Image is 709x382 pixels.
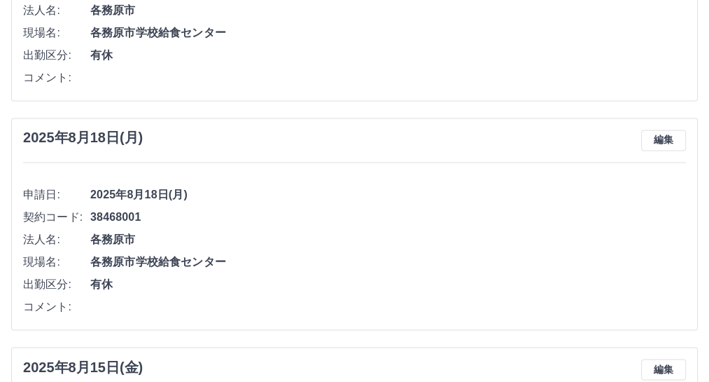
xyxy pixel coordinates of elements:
[23,186,90,203] span: 申請日:
[90,231,686,248] span: 各務原市
[23,25,90,41] span: 現場名:
[23,231,90,248] span: 法人名:
[90,25,686,41] span: 各務原市学校給食センター
[90,254,686,271] span: 各務原市学校給食センター
[90,2,686,19] span: 各務原市
[23,359,143,375] h3: 2025年8月15日(金)
[23,2,90,19] span: 法人名:
[90,186,686,203] span: 2025年8月18日(月)
[23,209,90,226] span: 契約コード:
[23,276,90,293] span: 出勤区分:
[90,276,686,293] span: 有休
[641,130,686,151] button: 編集
[23,47,90,64] span: 出勤区分:
[23,130,143,146] h3: 2025年8月18日(月)
[641,359,686,380] button: 編集
[23,69,90,86] span: コメント:
[90,209,686,226] span: 38468001
[23,254,90,271] span: 現場名:
[90,47,686,64] span: 有休
[23,299,90,315] span: コメント:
